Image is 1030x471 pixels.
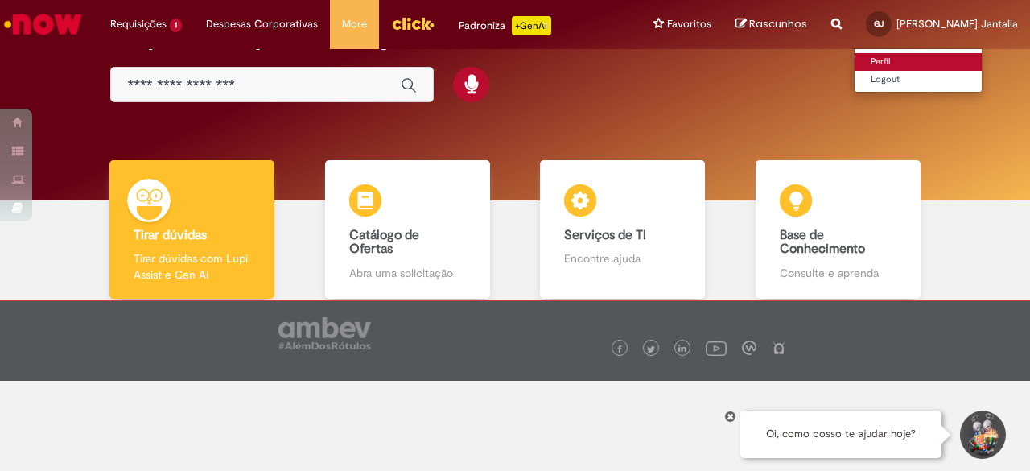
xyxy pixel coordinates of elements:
span: 1 [170,19,182,32]
img: logo_footer_linkedin.png [678,345,686,354]
a: Base de Conhecimento Consulte e aprenda [731,160,946,300]
a: Tirar dúvidas Tirar dúvidas com Lupi Assist e Gen Ai [84,160,300,300]
h2: O que você procura hoje? [110,22,919,50]
b: Serviços de TI [564,227,646,243]
button: Iniciar Conversa de Suporte [958,411,1006,459]
img: logo_footer_facebook.png [616,345,624,353]
div: Oi, como posso te ajudar hoje? [740,411,941,458]
img: click_logo_yellow_360x200.png [391,11,435,35]
img: ServiceNow [2,8,84,40]
span: Despesas Corporativas [206,16,318,32]
a: Logout [855,71,982,89]
span: Rascunhos [749,16,807,31]
p: +GenAi [512,16,551,35]
b: Catálogo de Ofertas [349,227,419,258]
a: Serviços de TI Encontre ajuda [515,160,731,300]
p: Encontre ajuda [564,250,681,266]
img: logo_footer_naosei.png [772,341,786,355]
p: Consulte e aprenda [780,265,896,281]
a: Catálogo de Ofertas Abra uma solicitação [300,160,516,300]
img: logo_footer_youtube.png [706,337,727,358]
span: [PERSON_NAME] Jantalia [896,17,1018,31]
b: Base de Conhecimento [780,227,865,258]
a: Rascunhos [735,17,807,32]
p: Abra uma solicitação [349,265,466,281]
span: Requisições [110,16,167,32]
span: Favoritos [667,16,711,32]
div: Padroniza [459,16,551,35]
b: Tirar dúvidas [134,227,207,243]
img: logo_footer_ambev_rotulo_gray.png [278,317,371,349]
a: Perfil [855,53,982,71]
span: More [342,16,367,32]
p: Tirar dúvidas com Lupi Assist e Gen Ai [134,250,250,283]
img: logo_footer_twitter.png [647,345,655,353]
img: logo_footer_workplace.png [742,341,756,355]
span: GJ [874,19,884,29]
